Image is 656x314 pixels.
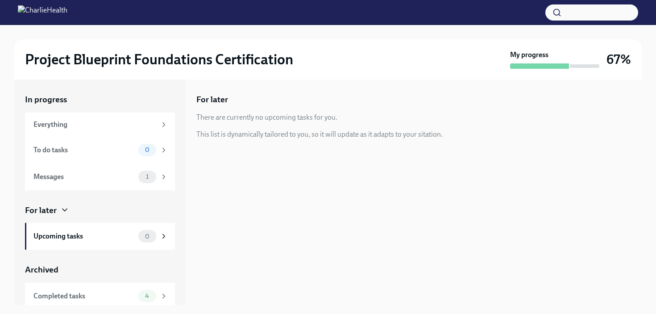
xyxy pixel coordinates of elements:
[140,233,155,240] span: 0
[33,291,135,301] div: Completed tasks
[25,137,175,163] a: To do tasks0
[25,205,175,216] a: For later
[18,5,67,20] img: CharlieHealth
[140,147,155,153] span: 0
[606,51,631,67] h3: 67%
[25,264,175,276] a: Archived
[33,231,135,241] div: Upcoming tasks
[25,163,175,190] a: Messages1
[25,50,293,68] h2: Project Blueprint Foundations Certification
[33,145,135,155] div: To do tasks
[510,50,548,60] strong: My progress
[25,113,175,137] a: Everything
[196,130,443,139] div: This list is dynamically tailored to you, so it will update as it adapts to your sitation.
[25,94,175,105] a: In progress
[25,283,175,310] a: Completed tasks4
[25,223,175,250] a: Upcoming tasks0
[25,205,57,216] div: For later
[33,120,156,130] div: Everything
[140,293,154,299] span: 4
[141,173,154,180] span: 1
[33,172,135,182] div: Messages
[196,113,337,122] div: There are currently no upcoming tasks for you.
[196,94,228,105] h5: For later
